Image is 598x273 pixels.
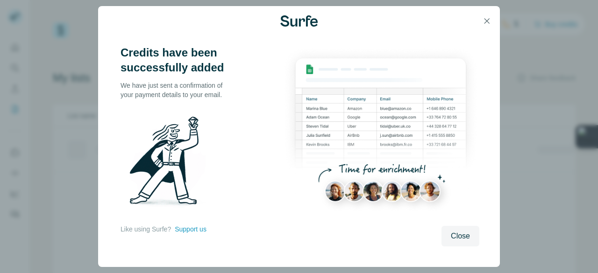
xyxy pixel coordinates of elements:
p: Like using Surfe? [121,224,171,234]
span: Close [451,231,470,242]
h3: Credits have been successfully added [121,45,233,75]
button: Close [441,226,479,246]
img: Enrichment Hub - Sheet Preview [282,45,479,220]
button: Support us [175,224,206,234]
p: We have just sent a confirmation of your payment details to your email. [121,81,233,99]
img: Surfe Logo [280,15,318,27]
img: Surfe Illustration - Man holding diamond [121,111,218,215]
